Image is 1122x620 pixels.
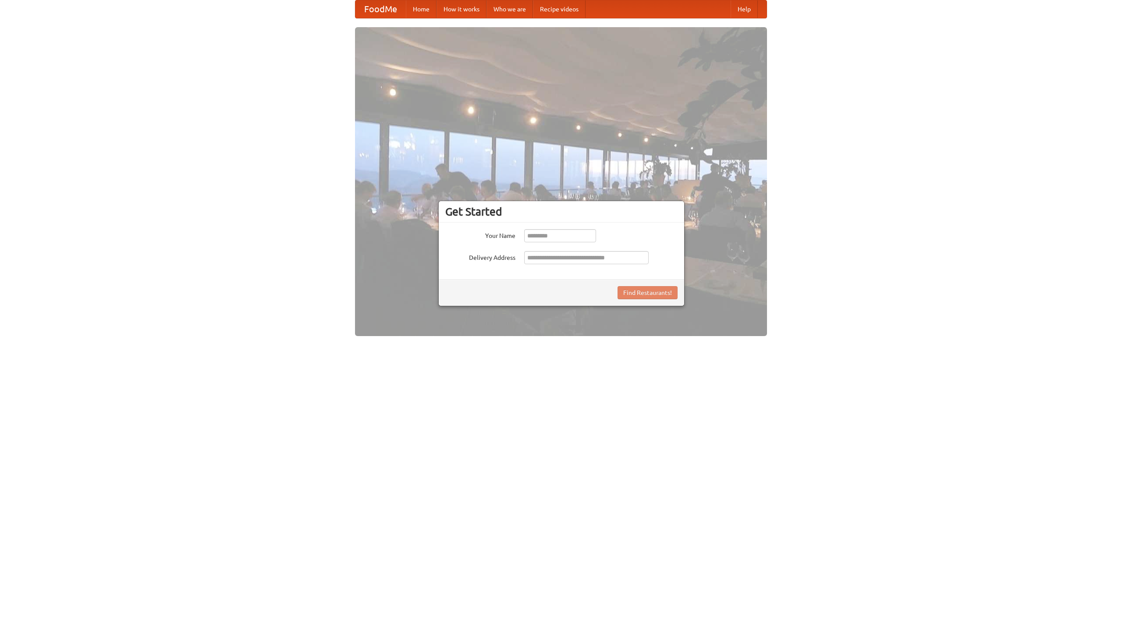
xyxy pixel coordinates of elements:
a: FoodMe [355,0,406,18]
h3: Get Started [445,205,678,218]
label: Your Name [445,229,515,240]
a: Home [406,0,437,18]
a: Recipe videos [533,0,586,18]
a: Help [731,0,758,18]
label: Delivery Address [445,251,515,262]
button: Find Restaurants! [618,286,678,299]
a: How it works [437,0,486,18]
a: Who we are [486,0,533,18]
